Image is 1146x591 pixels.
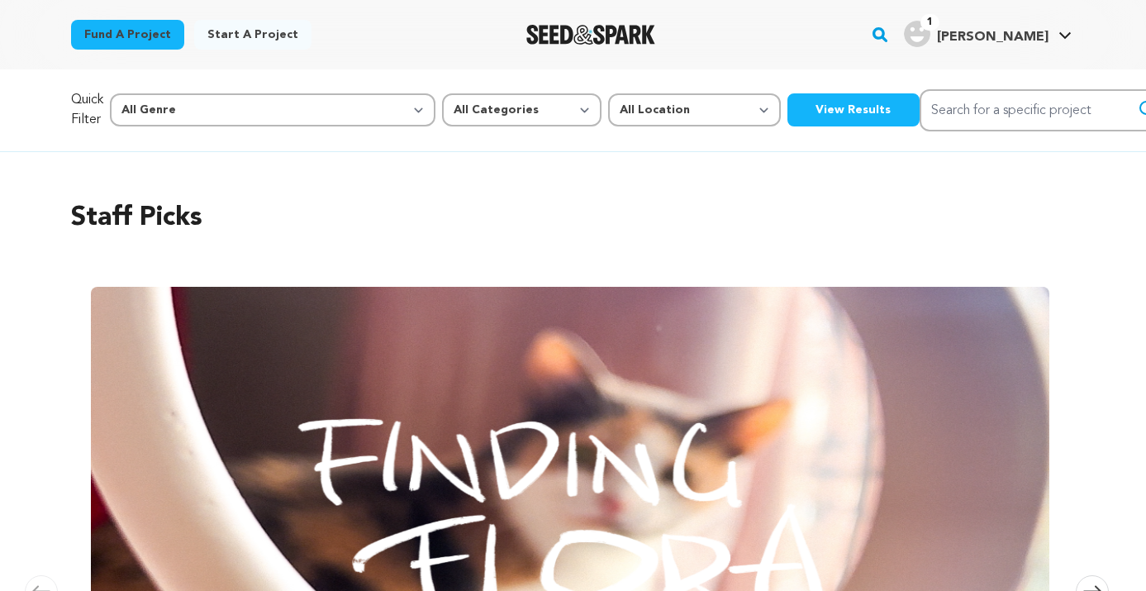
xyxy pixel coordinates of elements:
[194,20,311,50] a: Start a project
[526,25,656,45] a: Seed&Spark Homepage
[71,90,103,130] p: Quick Filter
[901,17,1075,52] span: Elise F.'s Profile
[71,20,184,50] a: Fund a project
[901,17,1075,47] a: Elise F.'s Profile
[920,14,939,31] span: 1
[71,198,1076,238] h2: Staff Picks
[904,21,930,47] img: user.png
[787,93,920,126] button: View Results
[937,31,1049,44] span: [PERSON_NAME]
[526,25,656,45] img: Seed&Spark Logo Dark Mode
[904,21,1049,47] div: Elise F.'s Profile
